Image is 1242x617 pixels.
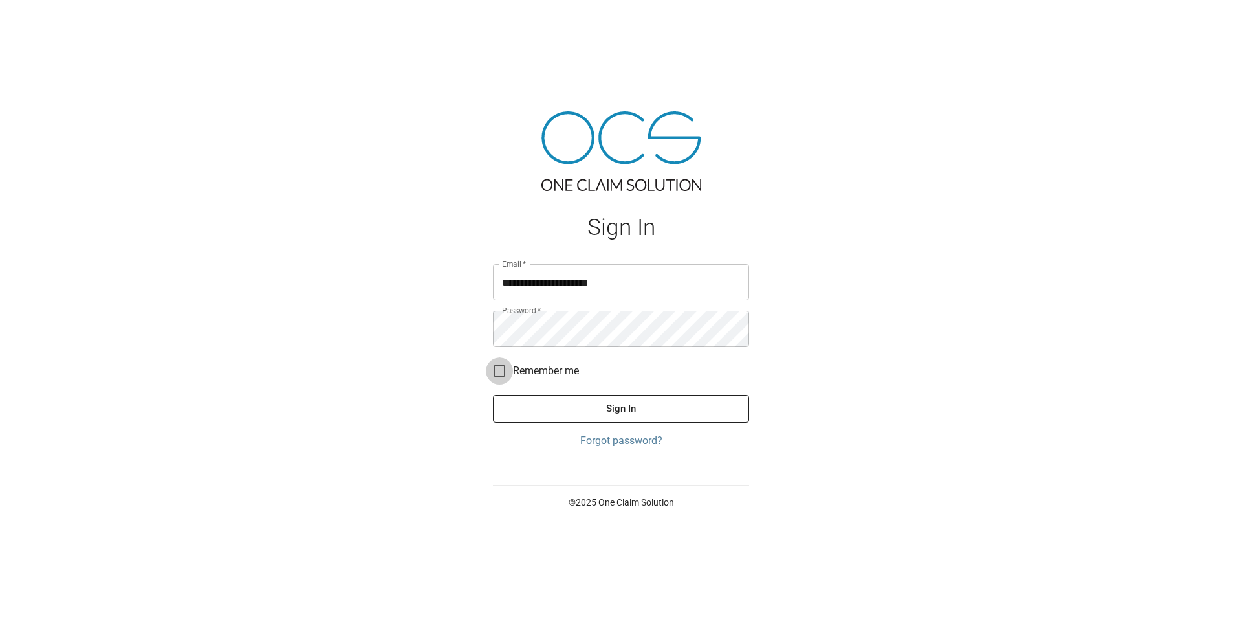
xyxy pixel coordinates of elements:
p: © 2025 One Claim Solution [493,496,749,509]
button: Sign In [493,395,749,422]
img: ocs-logo-white-transparent.png [16,8,67,34]
span: Remember me [513,363,579,379]
label: Password [502,305,541,316]
h1: Sign In [493,214,749,241]
img: ocs-logo-tra.png [541,111,701,191]
label: Email [502,258,527,269]
a: Forgot password? [493,433,749,449]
